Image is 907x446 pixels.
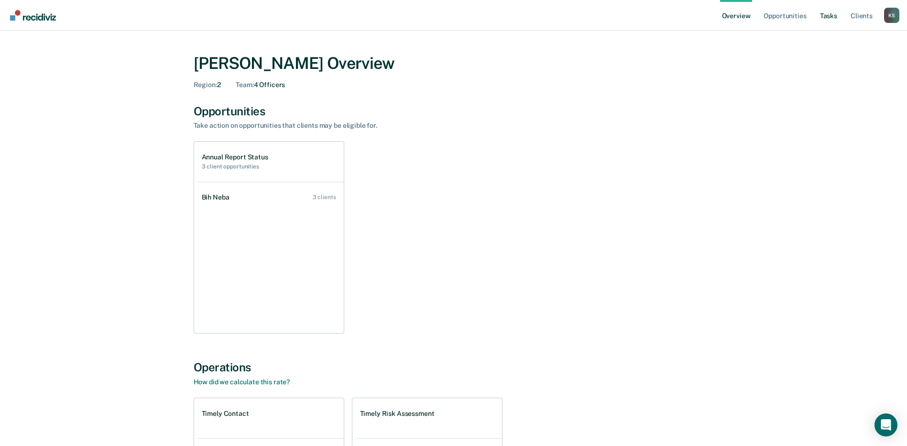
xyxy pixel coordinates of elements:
a: Bih Neba 3 clients [198,184,344,211]
div: Operations [194,360,714,374]
h1: Annual Report Status [202,153,268,161]
div: 4 Officers [236,81,285,89]
div: K S [884,8,899,23]
h1: Timely Risk Assessment [360,410,435,418]
div: 3 clients [313,194,336,201]
h2: 3 client opportunities [202,163,268,170]
div: Take action on opportunities that clients may be eligible for. [194,122,528,130]
div: Bih Neba [202,193,233,201]
button: Profile dropdown button [884,8,899,23]
span: Region : [194,81,217,89]
div: Opportunities [194,104,714,118]
div: 2 [194,81,221,89]
span: Team : [236,81,253,89]
div: Open Intercom Messenger [874,413,897,436]
a: How did we calculate this rate? [194,378,290,386]
div: [PERSON_NAME] Overview [194,54,714,73]
img: Recidiviz [10,10,56,21]
h1: Timely Contact [202,410,249,418]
